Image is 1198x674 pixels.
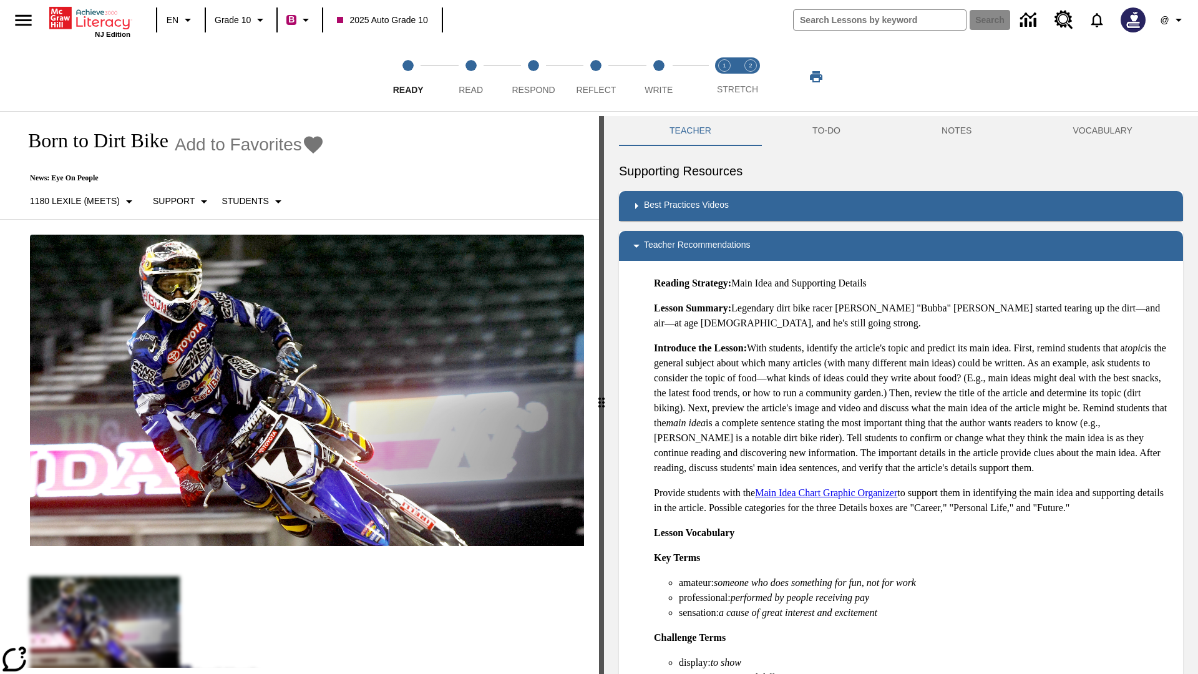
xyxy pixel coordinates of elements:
[733,42,769,111] button: Stretch Respond step 2 of 2
[217,190,290,213] button: Select Student
[654,301,1173,331] p: Legendary dirt bike racer [PERSON_NAME] "Bubba" [PERSON_NAME] started tearing up the dirt—and air...
[393,85,424,95] span: Ready
[560,42,632,111] button: Reflect step 4 of 5
[654,278,731,288] strong: Reading Strategy:
[1121,7,1146,32] img: Avatar
[222,195,268,208] p: Students
[30,195,120,208] p: 1180 Lexile (Meets)
[1153,9,1193,31] button: Profile/Settings
[15,173,324,183] p: News: Eye On People
[679,575,1173,590] li: amateur:
[644,238,750,253] p: Teacher Recommendations
[619,161,1183,181] h6: Supporting Resources
[731,592,869,603] em: performed by people receiving pay
[714,577,916,588] em: someone who does something for fun, not for work
[512,85,555,95] span: Respond
[497,42,570,111] button: Respond step 3 of 5
[645,85,673,95] span: Write
[723,62,726,69] text: 1
[891,116,1022,146] button: NOTES
[749,62,752,69] text: 2
[711,657,741,668] em: to show
[1081,4,1113,36] a: Notifications
[577,85,616,95] span: Reflect
[215,14,251,27] span: Grade 10
[755,487,897,498] a: Main Idea Chart Graphic Organizer
[604,116,1198,674] div: activity
[30,235,584,547] img: Motocross racer James Stewart flies through the air on his dirt bike.
[1013,3,1047,37] a: Data Center
[281,9,318,31] button: Boost Class color is violet red. Change class color
[161,9,201,31] button: Language: EN, Select a language
[762,116,891,146] button: TO-DO
[167,14,178,27] span: EN
[654,343,747,353] strong: Introduce the Lesson:
[796,66,836,88] button: Print
[434,42,507,111] button: Read step 2 of 5
[654,486,1173,515] p: Provide students with the to support them in identifying the main idea and supporting details in ...
[49,4,130,38] div: Home
[459,85,483,95] span: Read
[619,116,1183,146] div: Instructional Panel Tabs
[148,190,217,213] button: Scaffolds, Support
[175,135,302,155] span: Add to Favorites
[15,129,168,152] h1: Born to Dirt Bike
[1160,14,1169,27] span: @
[619,231,1183,261] div: Teacher Recommendations
[5,2,42,39] button: Open side menu
[288,12,295,27] span: B
[95,31,130,38] span: NJ Edition
[654,303,731,313] strong: Lesson Summary:
[153,195,195,208] p: Support
[679,605,1173,620] li: sensation:
[654,276,1173,291] p: Main Idea and Supporting Details
[1022,116,1183,146] button: VOCABULARY
[654,341,1173,476] p: With students, identify the article's topic and predict its main idea. First, remind students tha...
[654,552,700,563] strong: Key Terms
[619,116,762,146] button: Teacher
[719,607,877,618] em: a cause of great interest and excitement
[619,191,1183,221] div: Best Practices Videos
[666,418,706,428] em: main idea
[706,42,743,111] button: Stretch Read step 1 of 2
[337,14,427,27] span: 2025 Auto Grade 10
[717,84,758,94] span: STRETCH
[679,655,1173,670] li: display:
[175,134,324,155] button: Add to Favorites - Born to Dirt Bike
[1125,343,1145,353] em: topic
[599,116,604,674] div: Press Enter or Spacebar and then press right and left arrow keys to move the slider
[679,590,1173,605] li: professional:
[654,527,734,538] strong: Lesson Vocabulary
[25,190,142,213] button: Select Lexile, 1180 Lexile (Meets)
[1047,3,1081,37] a: Resource Center, Will open in new tab
[623,42,695,111] button: Write step 5 of 5
[1113,4,1153,36] button: Select a new avatar
[654,632,726,643] strong: Challenge Terms
[794,10,966,30] input: search field
[372,42,444,111] button: Ready step 1 of 5
[644,198,729,213] p: Best Practices Videos
[210,9,273,31] button: Grade: Grade 10, Select a grade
